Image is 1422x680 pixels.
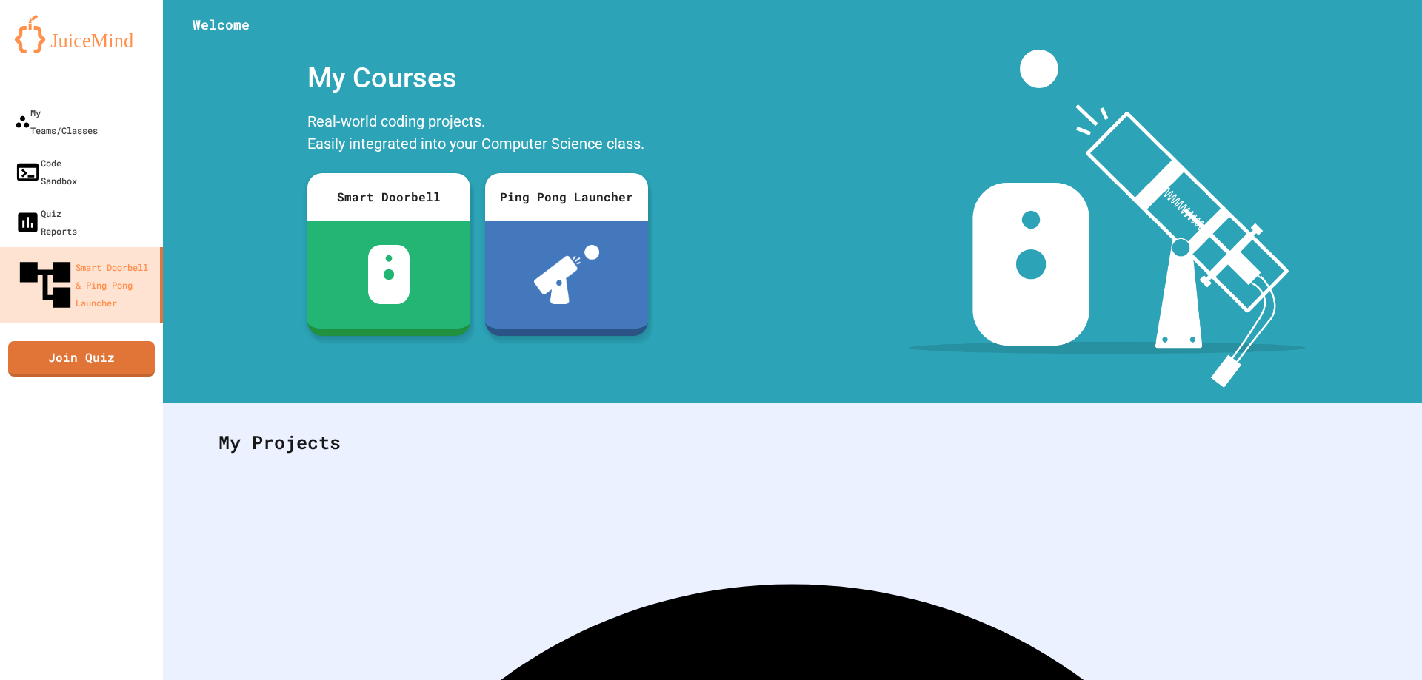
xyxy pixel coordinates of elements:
[300,107,655,162] div: Real-world coding projects. Easily integrated into your Computer Science class.
[485,173,648,221] div: Ping Pong Launcher
[534,245,600,304] img: ppl-with-ball.png
[909,50,1306,388] img: banner-image-my-projects.png
[8,341,155,377] a: Join Quiz
[15,204,77,240] div: Quiz Reports
[300,50,655,107] div: My Courses
[15,104,98,139] div: My Teams/Classes
[368,245,410,304] img: sdb-white.svg
[15,15,148,53] img: logo-orange.svg
[15,154,77,189] div: Code Sandbox
[204,414,1381,471] div: My Projects
[15,255,154,315] div: Smart Doorbell & Ping Pong Launcher
[307,173,470,221] div: Smart Doorbell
